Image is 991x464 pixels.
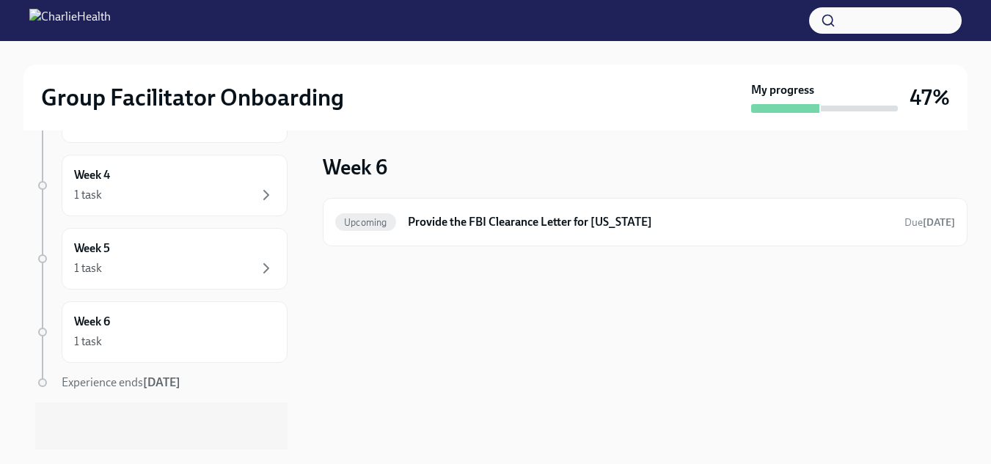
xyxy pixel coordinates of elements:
[41,83,344,112] h2: Group Facilitator Onboarding
[74,260,102,276] div: 1 task
[408,214,893,230] h6: Provide the FBI Clearance Letter for [US_STATE]
[143,375,180,389] strong: [DATE]
[335,210,955,234] a: UpcomingProvide the FBI Clearance Letter for [US_STATE]Due[DATE]
[35,301,288,363] a: Week 61 task
[335,217,396,228] span: Upcoming
[74,314,110,330] h6: Week 6
[62,375,180,389] span: Experience ends
[35,155,288,216] a: Week 41 task
[910,84,950,111] h3: 47%
[74,167,110,183] h6: Week 4
[74,187,102,203] div: 1 task
[904,216,955,229] span: October 28th, 2025 10:00
[923,216,955,229] strong: [DATE]
[904,216,955,229] span: Due
[751,82,814,98] strong: My progress
[74,240,110,257] h6: Week 5
[29,9,111,32] img: CharlieHealth
[35,228,288,290] a: Week 51 task
[323,154,387,180] h3: Week 6
[74,334,102,350] div: 1 task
